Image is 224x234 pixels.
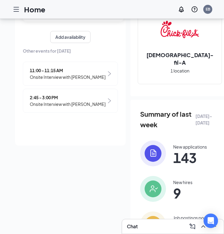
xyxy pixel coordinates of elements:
[173,179,192,185] div: New hires
[24,4,45,14] h1: Home
[127,223,138,230] h3: Chat
[140,109,195,130] span: Summary of last week
[173,215,213,221] div: Job postings posted
[173,188,192,199] span: 9
[13,6,20,13] svg: Hamburger
[30,74,106,80] span: Onsite Interview with [PERSON_NAME]
[30,101,106,107] span: Onsite Interview with [PERSON_NAME]
[50,31,91,43] button: Add availability
[188,222,197,231] button: ComposeMessage
[191,6,198,13] svg: QuestionInfo
[138,51,222,66] h2: [DEMOGRAPHIC_DATA]-fil-A
[204,214,218,228] div: Open Intercom Messenger
[206,7,210,12] div: EB
[189,223,196,230] svg: ComposeMessage
[173,152,207,163] span: 143
[30,94,106,101] span: 2:45 - 3:00 PM
[140,176,166,202] img: icon
[140,140,166,166] img: icon
[173,144,207,150] div: New applications
[23,48,118,54] span: Other events for [DATE]
[161,10,199,49] img: Chick-fil-A
[170,67,189,74] span: 1 location
[178,6,185,13] svg: Notifications
[195,113,219,126] span: [DATE] - [DATE]
[30,67,106,74] span: 11:00 - 11:15 AM
[200,223,207,230] svg: ChevronUp
[198,222,208,231] button: ChevronUp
